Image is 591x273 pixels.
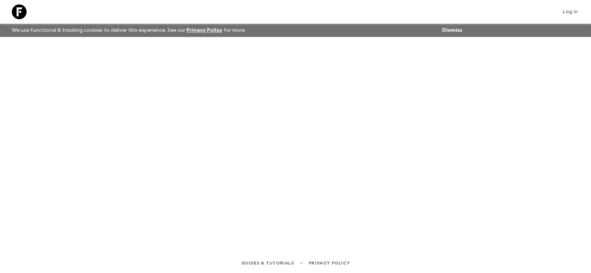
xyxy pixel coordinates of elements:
p: We use functional & tracking cookies to deliver this experience. See our for more. [9,24,249,37]
a: Log in [558,7,582,17]
a: Guides & Tutorials [241,259,294,267]
a: Privacy Policy [309,259,350,267]
a: Privacy Policy [187,28,222,33]
button: Dismiss [440,25,464,35]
